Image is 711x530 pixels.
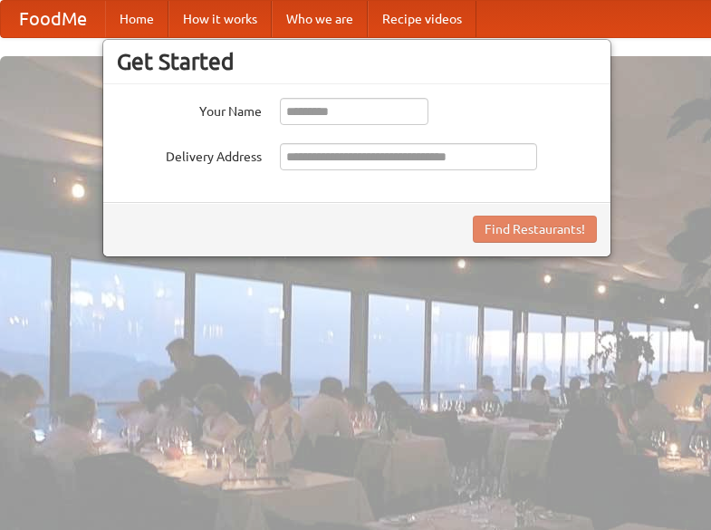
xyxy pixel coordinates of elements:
[473,216,597,243] button: Find Restaurants!
[117,98,262,120] label: Your Name
[117,48,597,75] h3: Get Started
[368,1,476,37] a: Recipe videos
[105,1,168,37] a: Home
[272,1,368,37] a: Who we are
[168,1,272,37] a: How it works
[1,1,105,37] a: FoodMe
[117,143,262,166] label: Delivery Address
